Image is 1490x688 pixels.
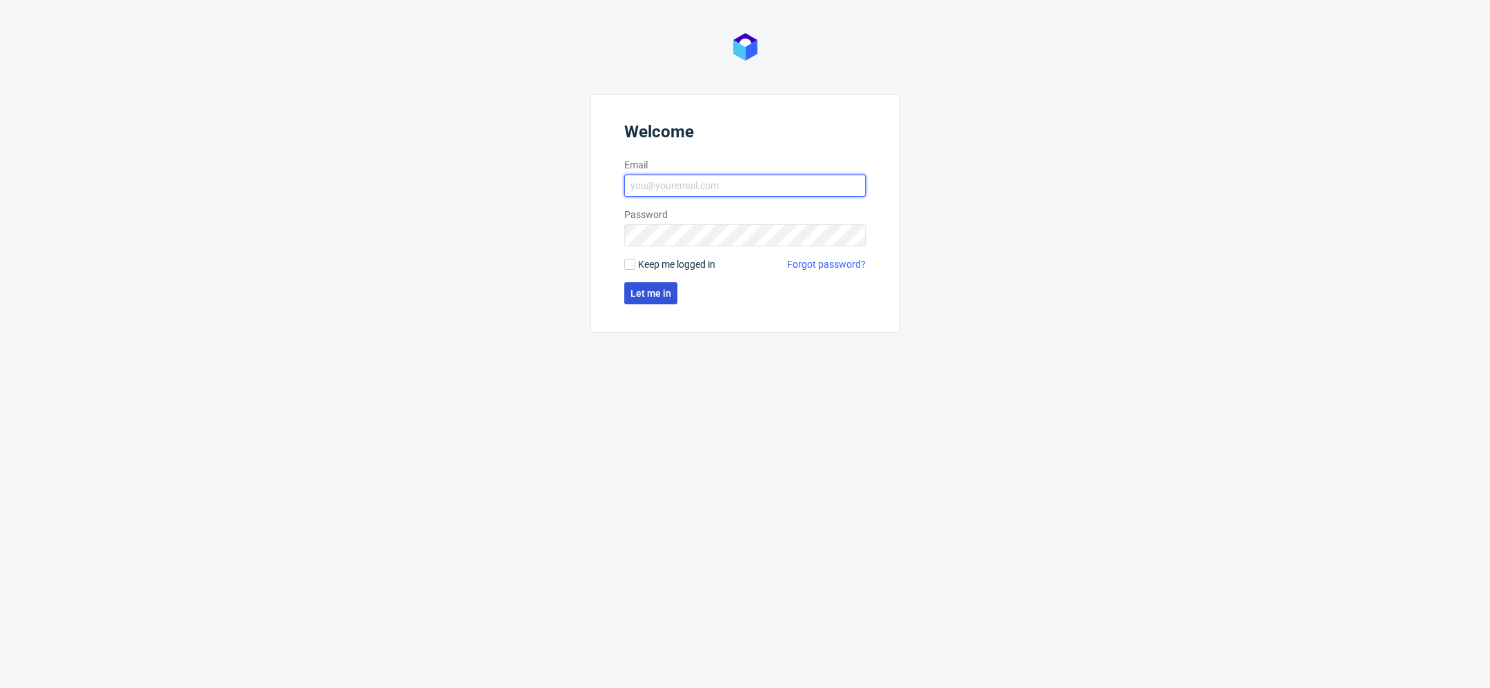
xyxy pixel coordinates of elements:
[624,208,866,222] label: Password
[624,282,677,304] button: Let me in
[638,257,715,271] span: Keep me logged in
[624,175,866,197] input: you@youremail.com
[624,122,866,147] header: Welcome
[787,257,866,271] a: Forgot password?
[630,288,671,298] span: Let me in
[624,158,866,172] label: Email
